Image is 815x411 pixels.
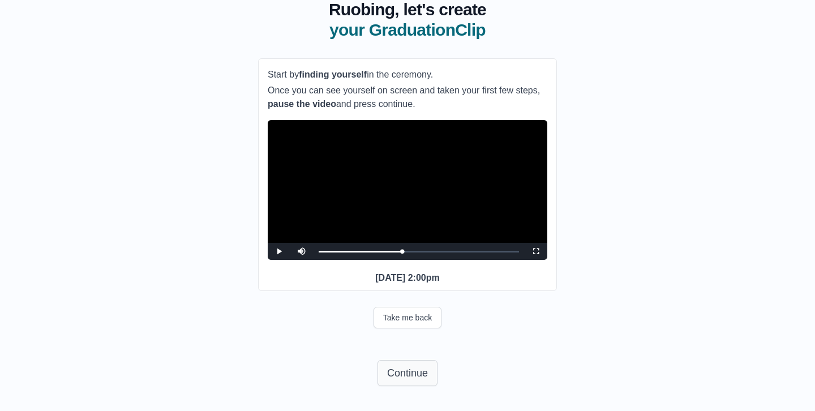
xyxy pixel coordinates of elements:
p: Once you can see yourself on screen and taken your first few steps, and press continue. [268,84,547,111]
b: pause the video [268,99,336,109]
p: Start by in the ceremony. [268,68,547,82]
b: finding yourself [299,70,367,79]
span: your GraduationClip [329,20,486,40]
button: Mute [290,243,313,260]
button: Play [268,243,290,260]
p: [DATE] 2:00pm [268,271,547,285]
div: Video Player [268,120,547,260]
button: Continue [378,360,437,386]
button: Take me back [374,307,441,328]
button: Fullscreen [525,243,547,260]
div: Progress Bar [319,251,519,252]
